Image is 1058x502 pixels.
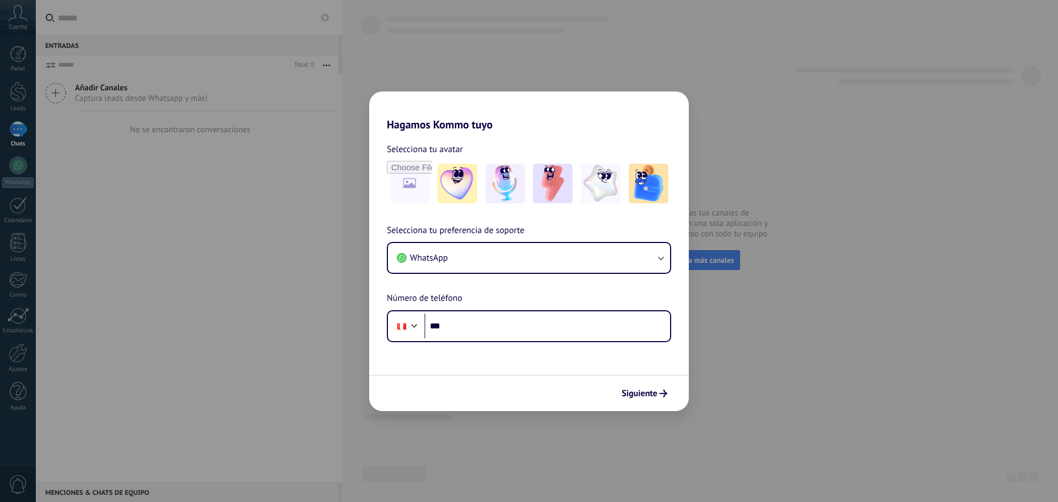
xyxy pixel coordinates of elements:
button: WhatsApp [388,243,670,273]
span: WhatsApp [410,252,448,263]
img: -1.jpeg [438,164,477,203]
span: Siguiente [622,390,657,397]
span: Selecciona tu preferencia de soporte [387,224,525,238]
span: Número de teléfono [387,292,462,306]
img: -2.jpeg [485,164,525,203]
img: -5.jpeg [629,164,668,203]
img: -4.jpeg [581,164,620,203]
img: -3.jpeg [533,164,573,203]
span: Selecciona tu avatar [387,142,463,156]
h2: Hagamos Kommo tuyo [369,91,689,131]
button: Siguiente [617,384,672,403]
div: Peru: + 51 [391,315,412,338]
